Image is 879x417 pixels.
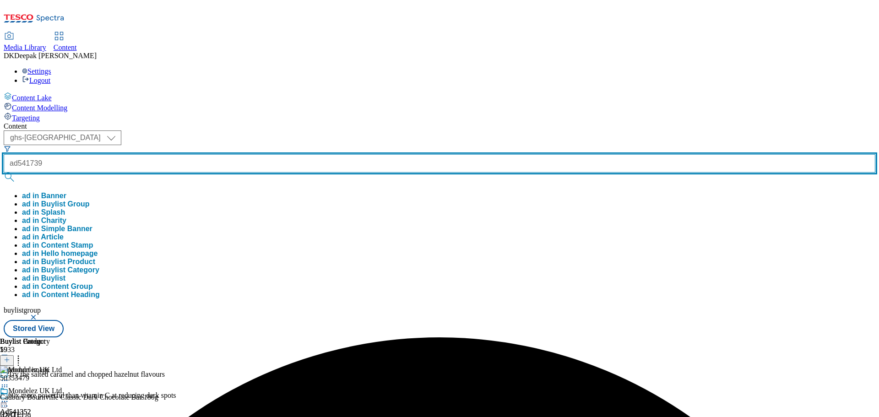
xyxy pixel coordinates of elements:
a: Content Modelling [4,102,875,112]
div: Content [4,122,875,130]
button: ad in Buylist [22,274,65,282]
div: ad in [22,266,99,274]
a: Targeting [4,112,875,122]
a: Content Lake [4,92,875,102]
span: DK [4,52,14,60]
button: ad in Charity [22,217,66,225]
div: ad in [22,241,93,249]
span: Content [54,43,77,51]
span: Buylist Group [41,200,90,208]
div: ad in [22,200,90,208]
span: Buylist Category [41,266,99,274]
input: Search [4,154,875,173]
button: ad in Content Group [22,282,93,291]
button: ad in Article [22,233,64,241]
button: ad in Content Heading [22,291,100,299]
span: Content Modelling [12,104,67,112]
svg: Search Filters [4,145,11,152]
button: ad in Banner [22,192,66,200]
button: ad in Splash [22,208,65,217]
button: ad in Content Stamp [22,241,93,249]
div: ad in [22,217,66,225]
button: ad in Simple Banner [22,225,92,233]
span: Charity [41,217,66,224]
a: Content [54,32,77,52]
span: Content Lake [12,94,52,102]
a: Settings [22,67,51,75]
a: Media Library [4,32,46,52]
button: Stored View [4,320,64,337]
span: Deepak [PERSON_NAME] [14,52,97,60]
button: ad in Buylist Product [22,258,95,266]
span: Targeting [12,114,40,122]
button: ad in Buylist Category [22,266,99,274]
span: buylistgroup [4,306,41,314]
button: ad in Buylist Group [22,200,90,208]
span: Content Group [41,282,93,290]
span: Content Stamp [41,241,93,249]
span: Media Library [4,43,46,51]
div: ad in [22,282,93,291]
button: ad in Hello homepage [22,249,98,258]
a: Logout [22,76,50,84]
